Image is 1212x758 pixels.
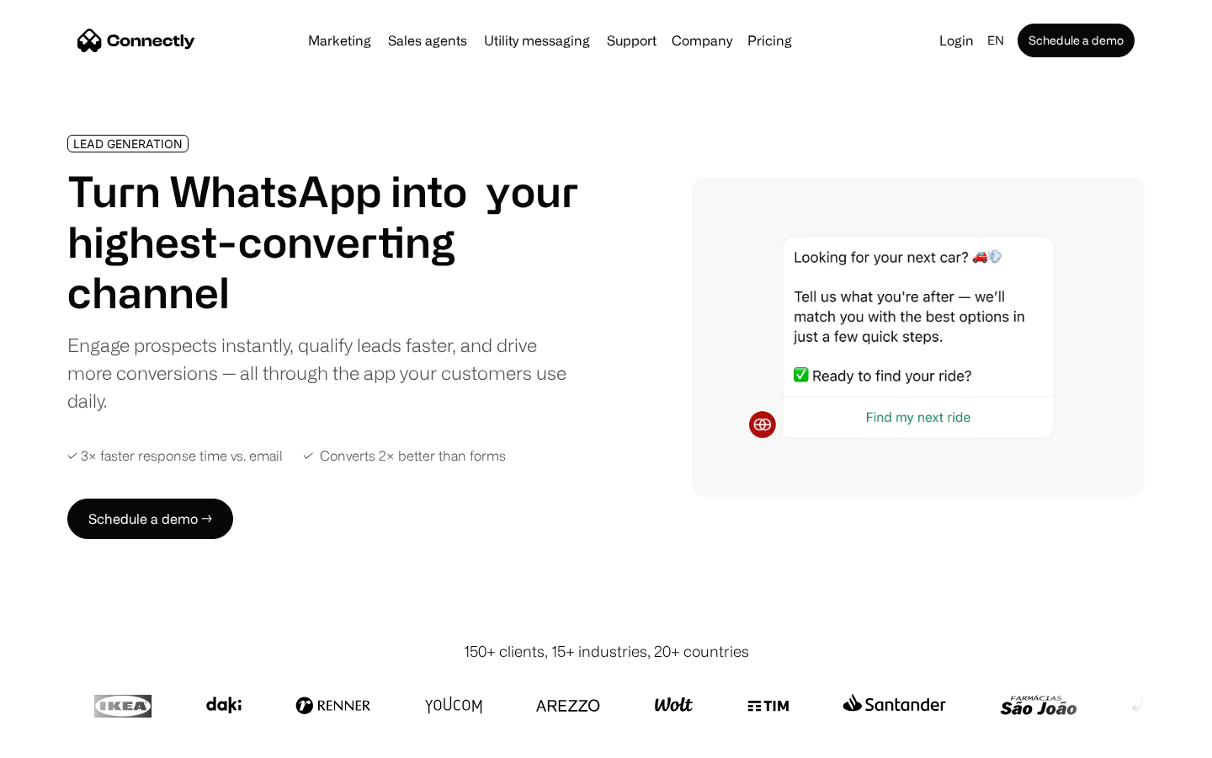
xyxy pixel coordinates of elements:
[67,448,283,464] div: ✓ 3× faster response time vs. email
[600,34,663,47] a: Support
[73,137,183,150] div: LEAD GENERATION
[34,729,101,752] ul: Language list
[301,34,378,47] a: Marketing
[464,640,749,663] div: 150+ clients, 15+ industries, 20+ countries
[672,29,732,52] div: Company
[67,499,233,539] a: Schedule a demo →
[477,34,597,47] a: Utility messaging
[381,34,474,47] a: Sales agents
[303,448,506,464] div: ✓ Converts 2× better than forms
[17,727,101,752] aside: Language selected: English
[741,34,799,47] a: Pricing
[1018,24,1135,57] a: Schedule a demo
[67,331,579,414] div: Engage prospects instantly, qualify leads faster, and drive more conversions — all through the ap...
[933,29,981,52] a: Login
[987,29,1004,52] div: en
[67,166,579,318] h1: Turn WhatsApp into your highest-converting channel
